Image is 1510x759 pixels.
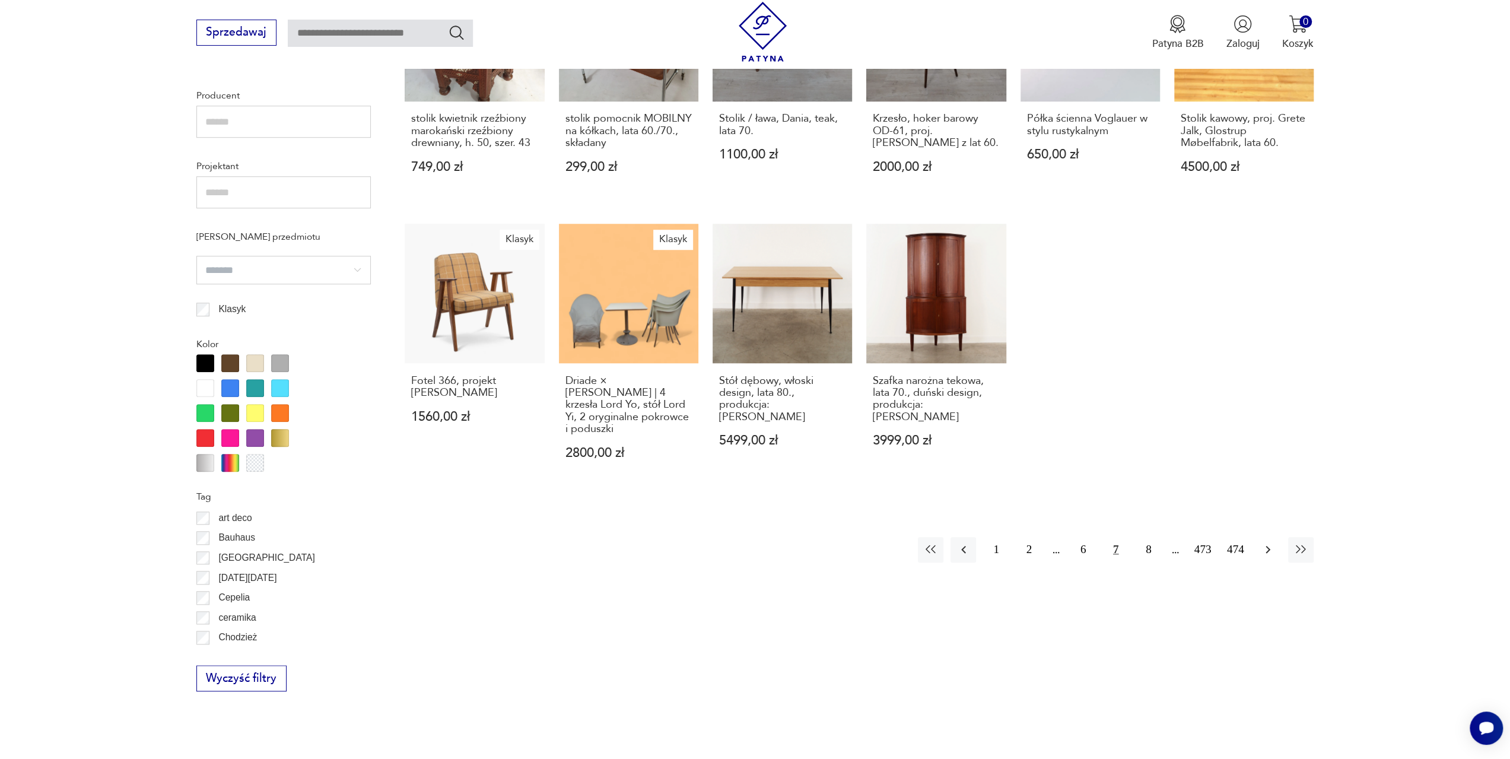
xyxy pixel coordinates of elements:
button: Patyna B2B [1152,15,1203,50]
img: Ikonka użytkownika [1234,15,1252,33]
p: ceramika [218,610,256,625]
a: Sprzedawaj [196,28,276,38]
button: 1 [983,537,1009,563]
h3: Stół dębowy, włoski design, lata 80., produkcja: [PERSON_NAME] [719,375,846,424]
button: 7 [1103,537,1128,563]
p: Kolor [196,336,371,352]
h3: Driade × [PERSON_NAME] | 4 krzesła Lord Yo, stół Lord Yi, 2 oryginalne pokrowce i poduszki [565,375,692,436]
h3: Krzesło, hoker barowy OD-61, proj. [PERSON_NAME] z lat 60. [873,113,1000,149]
button: 8 [1136,537,1161,563]
h3: Stolik / ława, Dania, teak, lata 70. [719,113,846,137]
button: 474 [1223,537,1248,563]
button: 2 [1016,537,1042,563]
h3: stolik pomocnik MOBILNY na kółkach, lata 60./70., składany [565,113,692,149]
a: Ikona medaluPatyna B2B [1152,15,1203,50]
p: art deco [218,510,252,526]
p: [GEOGRAPHIC_DATA] [218,550,314,566]
p: Koszyk [1282,37,1314,50]
p: 1560,00 zł [411,411,538,423]
p: 2000,00 zł [873,161,1000,173]
a: Stół dębowy, włoski design, lata 80., produkcja: WłochyStół dębowy, włoski design, lata 80., prod... [713,224,852,487]
a: KlasykFotel 366, projekt Józef ChierowskiFotel 366, projekt [PERSON_NAME]1560,00 zł [405,224,544,487]
iframe: Smartsupp widget button [1470,712,1503,745]
a: Szafka narożna tekowa, lata 70., duński design, produkcja: DaniaSzafka narożna tekowa, lata 70., ... [866,224,1006,487]
p: Cepelia [218,590,250,605]
div: 0 [1299,15,1312,28]
p: Ćmielów [218,650,254,665]
p: [PERSON_NAME] przedmiotu [196,229,371,244]
p: 299,00 zł [565,161,692,173]
p: Czechy ( 112 ) [218,70,271,85]
h3: Półka ścienna Voglauer w stylu rustykalnym [1026,113,1153,137]
a: KlasykDriade × Philippe Starck | 4 krzesła Lord Yo, stół Lord Yi, 2 oryginalne pokrowce i poduszk... [559,224,698,487]
button: 0Koszyk [1282,15,1314,50]
p: Tag [196,489,371,504]
button: Szukaj [448,24,465,41]
img: Ikona medalu [1168,15,1187,33]
p: Projektant [196,158,371,174]
p: Patyna B2B [1152,37,1203,50]
p: 4500,00 zł [1181,161,1308,173]
h3: Szafka narożna tekowa, lata 70., duński design, produkcja: [PERSON_NAME] [873,375,1000,424]
p: Chodzież [218,630,257,645]
p: 1100,00 zł [719,148,846,161]
button: Zaloguj [1226,15,1260,50]
p: 3999,00 zł [873,434,1000,447]
button: Sprzedawaj [196,20,276,46]
button: 6 [1070,537,1096,563]
p: 2800,00 zł [565,447,692,459]
img: Ikona koszyka [1289,15,1307,33]
p: Zaloguj [1226,37,1260,50]
p: Klasyk [218,301,246,317]
h3: Stolik kawowy, proj. Grete Jalk, Glostrup Møbelfabrik, lata 60. [1181,113,1308,149]
p: [DATE][DATE] [218,570,276,586]
p: 5499,00 zł [719,434,846,447]
h3: Fotel 366, projekt [PERSON_NAME] [411,375,538,399]
h3: stolik kwietnik rzeźbiony marokański rzeźbiony drewniany, h. 50, szer. 43 [411,113,538,149]
p: 650,00 zł [1026,148,1153,161]
p: 749,00 zł [411,161,538,173]
img: Patyna - sklep z meblami i dekoracjami vintage [733,2,793,62]
button: Wyczyść filtry [196,665,287,691]
p: Producent [196,88,371,103]
button: 473 [1190,537,1215,563]
p: Bauhaus [218,530,255,545]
